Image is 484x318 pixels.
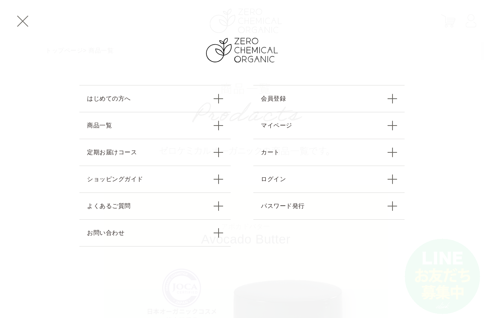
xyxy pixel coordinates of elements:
[253,85,405,112] a: 会員登録
[253,112,405,139] a: マイページ
[253,139,405,166] a: カート
[206,38,278,62] img: ZERO CHEMICAL ORGANIC
[79,166,231,192] a: ショッピングガイド
[79,219,231,247] a: お問い合わせ
[79,192,231,219] a: よくあるご質問
[253,192,405,220] a: パスワード発行
[79,112,231,139] a: 商品一覧
[253,166,405,192] a: ログイン
[79,85,231,112] a: はじめての方へ
[79,139,231,166] a: 定期お届けコース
